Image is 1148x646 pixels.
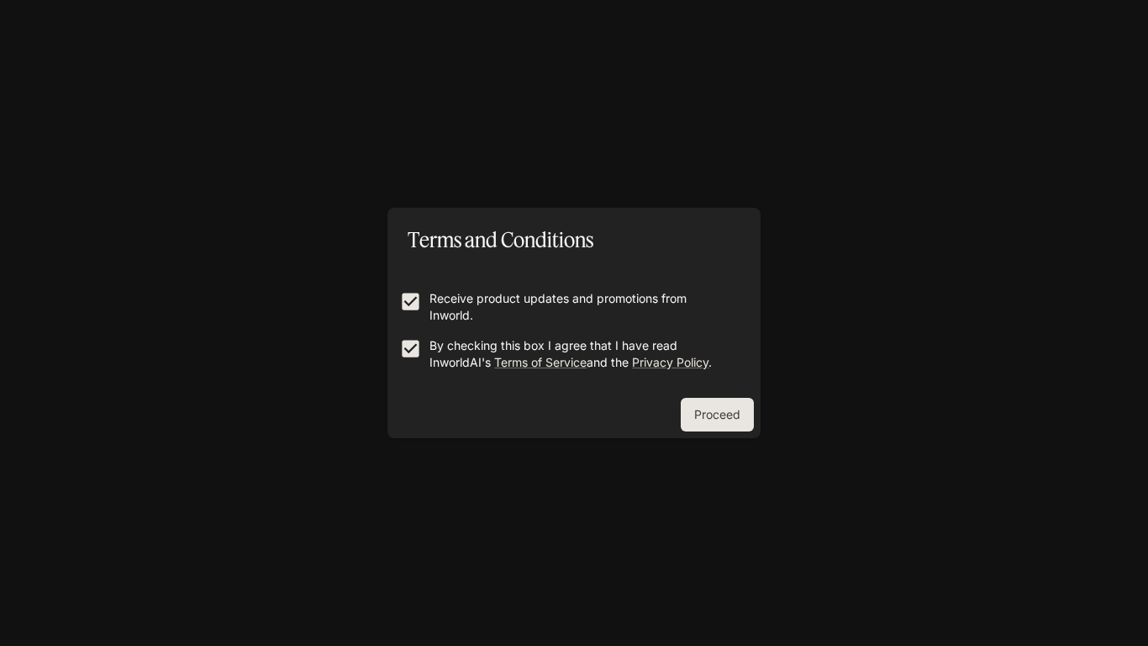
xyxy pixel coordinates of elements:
[429,290,732,324] p: Receive product updates and promotions from Inworld.
[408,225,593,255] p: Terms and Conditions
[494,355,587,369] a: Terms of Service
[681,398,754,432] button: Proceed
[632,355,708,369] a: Privacy Policy
[429,337,732,371] p: By checking this box I agree that I have read InworldAI's and the .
